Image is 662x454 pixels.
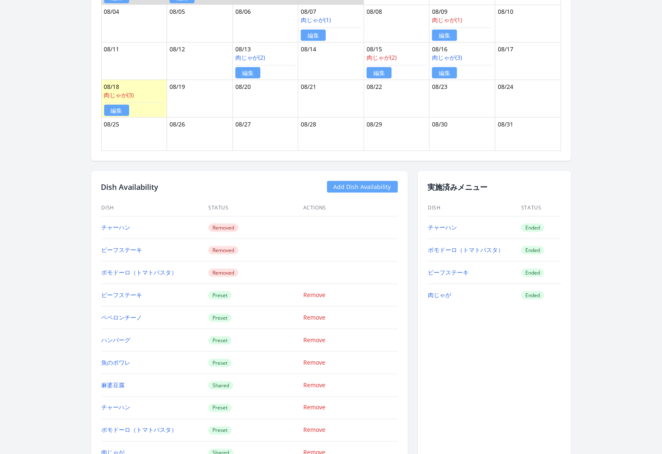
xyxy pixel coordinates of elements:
[303,313,325,321] a: Remove
[167,117,233,151] td: 08/26
[208,199,303,217] th: Status
[521,199,561,217] th: Status
[298,5,364,42] td: 08/07
[232,117,298,151] td: 08/27
[102,268,177,276] a: ポモドーロ（トマトパスタ）
[303,358,325,366] a: Remove
[428,291,452,299] a: 肉じゃが
[327,181,398,193] a: Add Dish Availability
[303,381,325,389] a: Remove
[208,336,232,345] span: Preset
[102,381,125,389] a: 麻婆豆腐
[364,117,430,151] td: 08/29
[208,269,238,277] span: Removed
[428,199,521,217] th: Dish
[303,426,325,434] a: Remove
[298,80,364,117] td: 08/21
[104,105,129,116] a: 編集
[235,53,265,61] a: 肉じゃが(2)
[303,199,398,217] th: Actions
[521,224,544,232] span: Ended
[101,5,167,42] td: 08/04
[428,268,469,276] a: ビーフステーキ
[102,426,177,434] a: ポモドーロ（トマトパスタ）
[495,42,561,80] td: 08/17
[208,426,232,435] span: Preset
[232,5,298,42] td: 08/06
[208,291,232,300] span: Preset
[102,313,142,321] a: ペペロンチーノ
[367,67,392,78] a: 編集
[428,181,561,193] h2: 実施済みメニュー
[167,5,233,42] td: 08/05
[432,30,457,41] a: 編集
[495,80,561,117] td: 08/24
[208,224,238,232] span: Removed
[432,53,462,61] a: 肉じゃが(3)
[232,80,298,117] td: 08/20
[208,314,232,322] span: Preset
[208,246,238,255] span: Removed
[102,223,131,231] a: チャーハン
[364,5,430,42] td: 08/08
[101,42,167,80] td: 08/11
[364,80,430,117] td: 08/22
[364,42,430,80] td: 08/15
[495,117,561,151] td: 08/31
[521,246,544,255] span: Ended
[298,117,364,151] td: 08/28
[430,5,495,42] td: 08/09
[301,30,326,41] a: 編集
[521,291,544,300] span: Ended
[495,5,561,42] td: 08/10
[101,181,159,193] h2: Dish Availability
[102,336,131,344] a: ハンバーグ
[303,291,325,299] a: Remove
[101,199,208,217] th: Dish
[430,42,495,80] td: 08/16
[235,67,260,78] a: 編集
[102,358,131,366] a: 魚のポワレ
[367,53,397,61] a: 肉じゃが(2)
[104,91,134,99] a: 肉じゃが(3)
[167,80,233,117] td: 08/19
[102,291,142,299] a: ビーフステーキ
[102,404,131,411] a: チャーハン
[301,16,331,24] a: 肉じゃが(1)
[208,359,232,367] span: Preset
[101,80,167,117] td: 08/18
[208,381,233,390] span: Shared
[430,117,495,151] td: 08/30
[232,42,298,80] td: 08/13
[102,246,142,254] a: ビーフステーキ
[208,404,232,412] span: Preset
[101,117,167,151] td: 08/25
[428,223,457,231] a: チャーハン
[303,404,325,411] a: Remove
[167,42,233,80] td: 08/12
[303,336,325,344] a: Remove
[521,269,544,277] span: Ended
[432,67,457,78] a: 編集
[430,80,495,117] td: 08/23
[432,16,462,24] a: 肉じゃが(1)
[298,42,364,80] td: 08/14
[428,246,504,254] a: ポモドーロ（トマトパスタ）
